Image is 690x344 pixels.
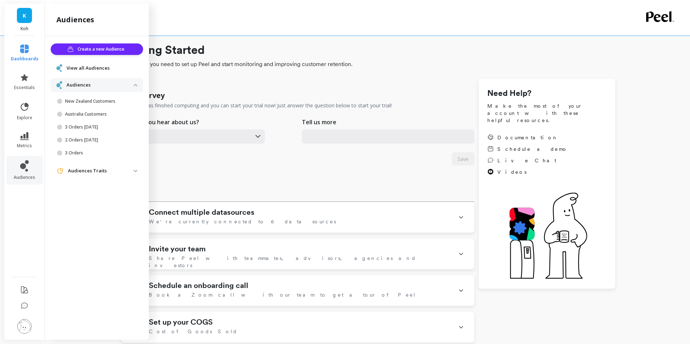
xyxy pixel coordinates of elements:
[149,218,336,225] span: We're currently connected to 6 data sources
[149,318,213,326] h1: Set up your COGS
[23,11,26,20] span: K
[65,137,134,143] p: 2 Orders [DATE]
[487,102,607,124] span: Make the most of your account with these helpful resources.
[497,168,526,176] span: Videos
[487,87,607,99] h1: Need Help?
[11,56,38,62] span: dashboards
[487,134,568,141] a: Documentation
[17,143,32,149] span: metrics
[11,26,38,32] p: Koh
[487,168,568,176] a: Videos
[51,43,143,55] button: Create a new Audience
[56,64,62,72] img: navigation item icon
[149,255,450,269] span: Share Peel with teammates, advisors, agencies and investors
[149,328,238,335] span: Cost of Goods Sold
[17,115,32,121] span: explore
[66,82,134,89] p: Audiences
[56,167,64,175] img: navigation item icon
[78,46,126,53] span: Create a new Audience
[149,281,248,290] h1: Schedule an onboarding call
[134,84,137,86] img: down caret icon
[56,81,62,89] img: navigation item icon
[66,65,137,72] a: View all Audiences
[149,245,206,253] h1: Invite your team
[134,170,137,172] img: down caret icon
[121,90,165,101] h1: User Survey
[65,124,134,130] p: 3 Orders [DATE]
[121,60,615,69] span: Everything you need to set up Peel and start monitoring and improving customer retention.
[66,65,110,72] span: View all Audiences
[497,145,568,153] span: Schedule a demo
[65,98,134,104] p: New Zealand Customers
[14,175,35,180] span: audiences
[121,102,392,109] p: Your data has finished computing and you can start your trial now! Just answer the question below...
[14,85,35,90] span: essentials
[17,319,32,334] img: profile picture
[302,118,336,126] p: Tell us more
[121,41,615,59] h1: Getting Started
[56,15,94,25] h2: audiences
[121,118,199,126] p: How did you hear about us?
[65,150,134,156] p: 3 Orders
[65,111,134,117] p: Australia Customers
[149,208,254,217] h1: Connect multiple datasources
[497,134,558,141] span: Documentation
[149,291,416,298] span: Book a Zoom call with our team to get a tour of Peel
[487,145,568,153] a: Schedule a demo
[68,167,134,175] p: Audiences Traits
[497,157,556,164] span: Live Chat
